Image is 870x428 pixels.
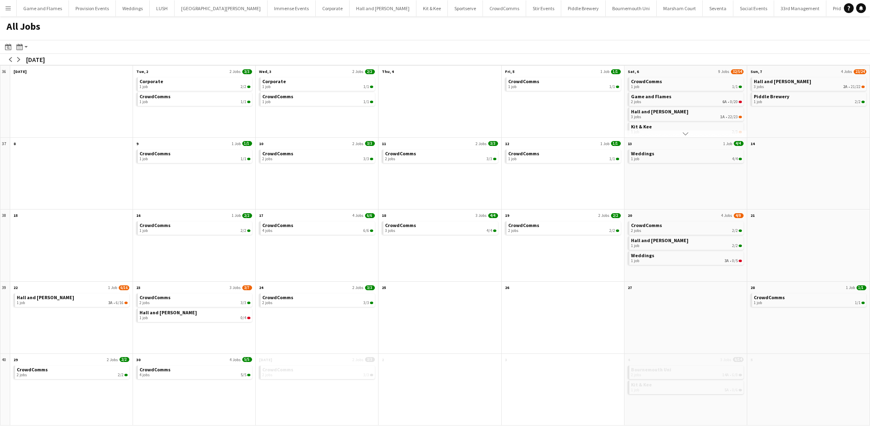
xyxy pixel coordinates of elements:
[139,150,170,157] span: CrowdComms
[241,84,246,89] span: 2/2
[382,357,384,362] span: 2
[382,141,386,146] span: 11
[262,99,270,104] span: 1 job
[508,222,539,228] span: CrowdComms
[262,77,373,89] a: Corporate1 job1/1
[631,108,688,115] span: Hall and Woodhouse
[136,357,140,362] span: 30
[631,366,742,377] a: Bournemouth Uni2 jobs14A•6/8
[861,302,865,304] span: 1/1
[611,69,621,74] span: 1/1
[365,357,375,362] span: 3/3
[609,228,615,233] span: 2/2
[352,141,363,146] span: 2 Jobs
[262,366,293,373] span: CrowdComms
[241,99,246,104] span: 1/1
[17,366,128,377] a: CrowdComms2 jobs2/2
[631,150,654,157] span: Weddings
[561,0,606,16] button: Piddle Brewery
[247,229,250,232] span: 2/2
[242,357,252,362] span: 5/5
[739,158,742,160] span: 4/4
[722,373,729,377] span: 14A
[262,300,272,305] span: 2 jobs
[136,213,140,218] span: 16
[139,366,170,373] span: CrowdComms
[370,86,373,88] span: 1/1
[0,354,10,426] div: 40
[382,285,386,290] span: 25
[631,243,639,248] span: 1 job
[385,221,496,233] a: CrowdComms3 jobs4/4
[365,285,375,290] span: 3/3
[17,373,27,377] span: 2 jobs
[631,222,662,228] span: CrowdComms
[505,285,509,290] span: 26
[606,0,657,16] button: Bournemouth Uni
[259,285,263,290] span: 24
[611,213,621,218] span: 2/2
[628,213,632,218] span: 20
[750,285,755,290] span: 28
[631,77,742,89] a: CrowdComms1 job1/1
[631,78,662,84] span: CrowdComms
[139,221,250,233] a: CrowdComms1 job2/2
[739,101,742,103] span: 0/20
[139,293,250,305] a: CrowdComms2 jobs3/3
[488,213,498,218] span: 4/4
[107,357,118,362] span: 2 Jobs
[241,315,246,320] span: 0/4
[631,388,742,393] div: •
[124,374,128,376] span: 2/2
[732,228,738,233] span: 2/2
[731,69,744,74] span: 32/54
[487,228,492,233] span: 4/4
[448,0,483,16] button: Sportserve
[247,302,250,304] span: 3/3
[600,69,609,74] span: 1 Job
[116,0,150,16] button: Weddings
[631,84,639,89] span: 1 job
[262,84,270,89] span: 1 job
[365,141,375,146] span: 3/3
[493,158,496,160] span: 3/3
[370,374,373,376] span: 3/3
[722,99,727,104] span: 6A
[262,373,272,377] span: 2 jobs
[488,141,498,146] span: 3/3
[116,300,124,305] span: 6/16
[505,213,509,218] span: 19
[739,245,742,247] span: 2/2
[69,0,116,16] button: Provision Events
[631,99,641,104] span: 2 jobs
[139,294,170,300] span: CrowdComms
[17,293,128,305] a: Hall and [PERSON_NAME]1 job3A•6/16
[754,78,811,84] span: Hall and Woodhouse
[262,221,373,233] a: CrowdComms4 jobs6/6
[631,382,652,388] span: Kit & Kee
[136,69,148,74] span: Tue, 2
[352,69,363,74] span: 2 Jobs
[262,228,272,233] span: 4 jobs
[724,388,729,393] span: 5A
[754,300,762,305] span: 1 job
[861,86,865,88] span: 21/22
[175,0,268,16] button: [GEOGRAPHIC_DATA][PERSON_NAME]
[230,69,241,74] span: 2 Jobs
[370,302,373,304] span: 3/3
[230,357,241,362] span: 4 Jobs
[732,84,738,89] span: 1/1
[259,141,263,146] span: 10
[365,213,375,218] span: 6/6
[259,69,271,74] span: Wed, 3
[734,213,744,218] span: 4/9
[242,141,252,146] span: 1/1
[136,285,140,290] span: 23
[733,357,744,362] span: 6/14
[728,115,738,119] span: 22/23
[483,0,526,16] button: CrowdComms
[139,373,150,377] span: 4 jobs
[17,300,128,305] div: •
[416,0,448,16] button: Kit & Kee
[108,300,113,305] span: 3A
